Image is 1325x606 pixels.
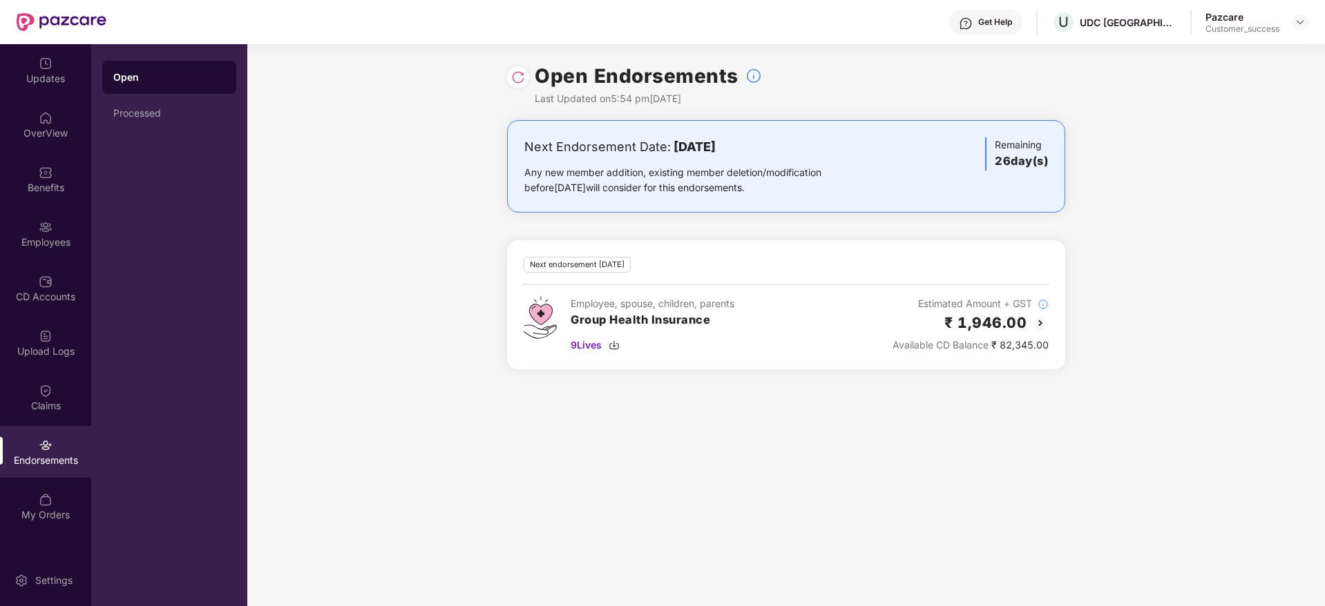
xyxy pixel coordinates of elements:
div: ₹ 82,345.00 [893,338,1049,353]
b: [DATE] [674,139,716,154]
div: Pazcare [1205,10,1279,23]
img: svg+xml;base64,PHN2ZyBpZD0iVXBkYXRlZCIgeG1sbnM9Imh0dHA6Ly93d3cudzMub3JnLzIwMDAvc3ZnIiB3aWR0aD0iMj... [39,57,53,70]
div: Processed [113,108,225,119]
span: U [1058,14,1069,30]
div: Settings [31,574,77,587]
div: Any new member addition, existing member deletion/modification before [DATE] will consider for th... [524,165,865,195]
img: svg+xml;base64,PHN2ZyBpZD0iRW1wbG95ZWVzIiB4bWxucz0iaHR0cDovL3d3dy53My5vcmcvMjAwMC9zdmciIHdpZHRoPS... [39,220,53,234]
div: Next Endorsement Date: [524,137,865,157]
img: svg+xml;base64,PHN2ZyBpZD0iSW5mb18tXzMyeDMyIiBkYXRhLW5hbWU9IkluZm8gLSAzMngzMiIgeG1sbnM9Imh0dHA6Ly... [1038,299,1049,310]
img: svg+xml;base64,PHN2ZyBpZD0iSW5mb18tXzMyeDMyIiBkYXRhLW5hbWU9IkluZm8gLSAzMngzMiIgeG1sbnM9Imh0dHA6Ly... [745,68,762,84]
div: Last Updated on 5:54 pm[DATE] [535,91,762,106]
img: svg+xml;base64,PHN2ZyB4bWxucz0iaHR0cDovL3d3dy53My5vcmcvMjAwMC9zdmciIHdpZHRoPSI0Ny43MTQiIGhlaWdodD... [524,296,557,339]
img: svg+xml;base64,PHN2ZyBpZD0iQmVuZWZpdHMiIHhtbG5zPSJodHRwOi8vd3d3LnczLm9yZy8yMDAwL3N2ZyIgd2lkdGg9Ij... [39,166,53,179]
img: svg+xml;base64,PHN2ZyBpZD0iRHJvcGRvd24tMzJ4MzIiIHhtbG5zPSJodHRwOi8vd3d3LnczLm9yZy8yMDAwL3N2ZyIgd2... [1295,17,1306,28]
img: svg+xml;base64,PHN2ZyBpZD0iQ0RfQWNjb3VudHMiIGRhdGEtbmFtZT0iQ0QgQWNjb3VudHMiIHhtbG5zPSJodHRwOi8vd3... [39,275,53,289]
img: svg+xml;base64,PHN2ZyBpZD0iQmFjay0yMHgyMCIgeG1sbnM9Imh0dHA6Ly93d3cudzMub3JnLzIwMDAvc3ZnIiB3aWR0aD... [1032,315,1049,331]
div: Open [113,70,225,84]
div: Customer_success [1205,23,1279,35]
div: Estimated Amount + GST [893,296,1049,311]
div: Remaining [985,137,1048,170]
div: Employee, spouse, children, parents [571,296,734,311]
h3: Group Health Insurance [571,311,734,329]
h2: ₹ 1,946.00 [944,311,1027,334]
h3: 26 day(s) [995,153,1048,170]
img: svg+xml;base64,PHN2ZyBpZD0iRG93bmxvYWQtMzJ4MzIiIHhtbG5zPSJodHRwOi8vd3d3LnczLm9yZy8yMDAwL3N2ZyIgd2... [609,340,620,351]
img: svg+xml;base64,PHN2ZyBpZD0iSG9tZSIgeG1sbnM9Imh0dHA6Ly93d3cudzMub3JnLzIwMDAvc3ZnIiB3aWR0aD0iMjAiIG... [39,111,53,125]
div: Get Help [978,17,1012,28]
h1: Open Endorsements [535,61,738,91]
img: svg+xml;base64,PHN2ZyBpZD0iVXBsb2FkX0xvZ3MiIGRhdGEtbmFtZT0iVXBsb2FkIExvZ3MiIHhtbG5zPSJodHRwOi8vd3... [39,329,53,343]
img: svg+xml;base64,PHN2ZyBpZD0iRW5kb3JzZW1lbnRzIiB4bWxucz0iaHR0cDovL3d3dy53My5vcmcvMjAwMC9zdmciIHdpZH... [39,438,53,452]
img: svg+xml;base64,PHN2ZyBpZD0iSGVscC0zMngzMiIgeG1sbnM9Imh0dHA6Ly93d3cudzMub3JnLzIwMDAvc3ZnIiB3aWR0aD... [959,17,973,30]
img: svg+xml;base64,PHN2ZyBpZD0iTXlfT3JkZXJzIiBkYXRhLW5hbWU9Ik15IE9yZGVycyIgeG1sbnM9Imh0dHA6Ly93d3cudz... [39,493,53,507]
img: New Pazcare Logo [17,13,106,31]
div: Next endorsement [DATE] [524,257,631,273]
img: svg+xml;base64,PHN2ZyBpZD0iU2V0dGluZy0yMHgyMCIgeG1sbnM9Imh0dHA6Ly93d3cudzMub3JnLzIwMDAvc3ZnIiB3aW... [15,574,28,587]
span: 9 Lives [571,338,602,353]
div: UDC [GEOGRAPHIC_DATA] [1080,16,1176,29]
img: svg+xml;base64,PHN2ZyBpZD0iQ2xhaW0iIHhtbG5zPSJodHRwOi8vd3d3LnczLm9yZy8yMDAwL3N2ZyIgd2lkdGg9IjIwIi... [39,384,53,398]
img: svg+xml;base64,PHN2ZyBpZD0iUmVsb2FkLTMyeDMyIiB4bWxucz0iaHR0cDovL3d3dy53My5vcmcvMjAwMC9zdmciIHdpZH... [511,70,525,84]
span: Available CD Balance [893,339,989,351]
